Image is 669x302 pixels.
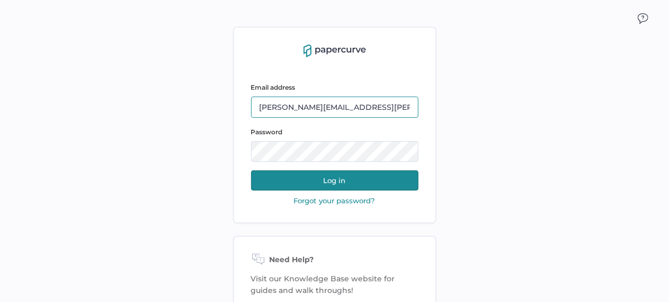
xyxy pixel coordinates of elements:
button: Log in [251,170,418,191]
button: Forgot your password? [291,196,379,205]
img: need-help-icon.d526b9f7.svg [251,254,265,266]
span: Email address [251,83,296,91]
img: icon_chat.2bd11823.svg [638,13,648,24]
div: Need Help? [251,254,418,266]
img: papercurve-logo-colour.7244d18c.svg [304,45,366,57]
input: email@company.com [251,97,418,118]
span: Password [251,128,283,136]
